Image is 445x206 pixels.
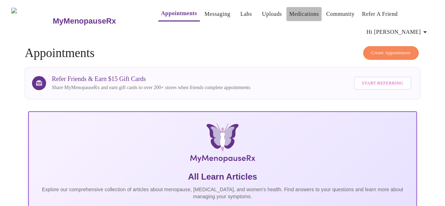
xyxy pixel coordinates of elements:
[364,25,432,39] button: Hi [PERSON_NAME]
[25,46,420,60] h4: Appointments
[52,9,144,33] a: MyMenopauseRx
[262,9,282,19] a: Uploads
[359,7,401,21] button: Refer a Friend
[367,27,429,37] span: Hi [PERSON_NAME]
[52,75,250,83] h3: Refer Friends & Earn $15 Gift Cards
[326,9,355,19] a: Community
[286,7,322,21] button: Medications
[202,7,233,21] button: Messaging
[161,8,197,18] a: Appointments
[354,77,411,90] button: Start Referring
[204,9,230,19] a: Messaging
[53,17,116,26] h3: MyMenopauseRx
[240,9,252,19] a: Labs
[93,123,352,166] img: MyMenopauseRx Logo
[362,9,398,19] a: Refer a Friend
[323,7,357,21] button: Community
[34,171,410,182] h5: All Learn Articles
[289,9,319,19] a: Medications
[158,6,200,21] button: Appointments
[11,8,52,34] img: MyMenopauseRx Logo
[52,84,250,91] p: Share MyMenopauseRx and earn gift cards to over 200+ stores when friends complete appointments
[363,46,419,60] button: Create Appointment
[371,49,411,57] span: Create Appointment
[235,7,258,21] button: Labs
[362,79,403,87] span: Start Referring
[34,186,410,200] p: Explore our comprehensive collection of articles about menopause, [MEDICAL_DATA], and women's hea...
[259,7,285,21] button: Uploads
[352,73,413,93] a: Start Referring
